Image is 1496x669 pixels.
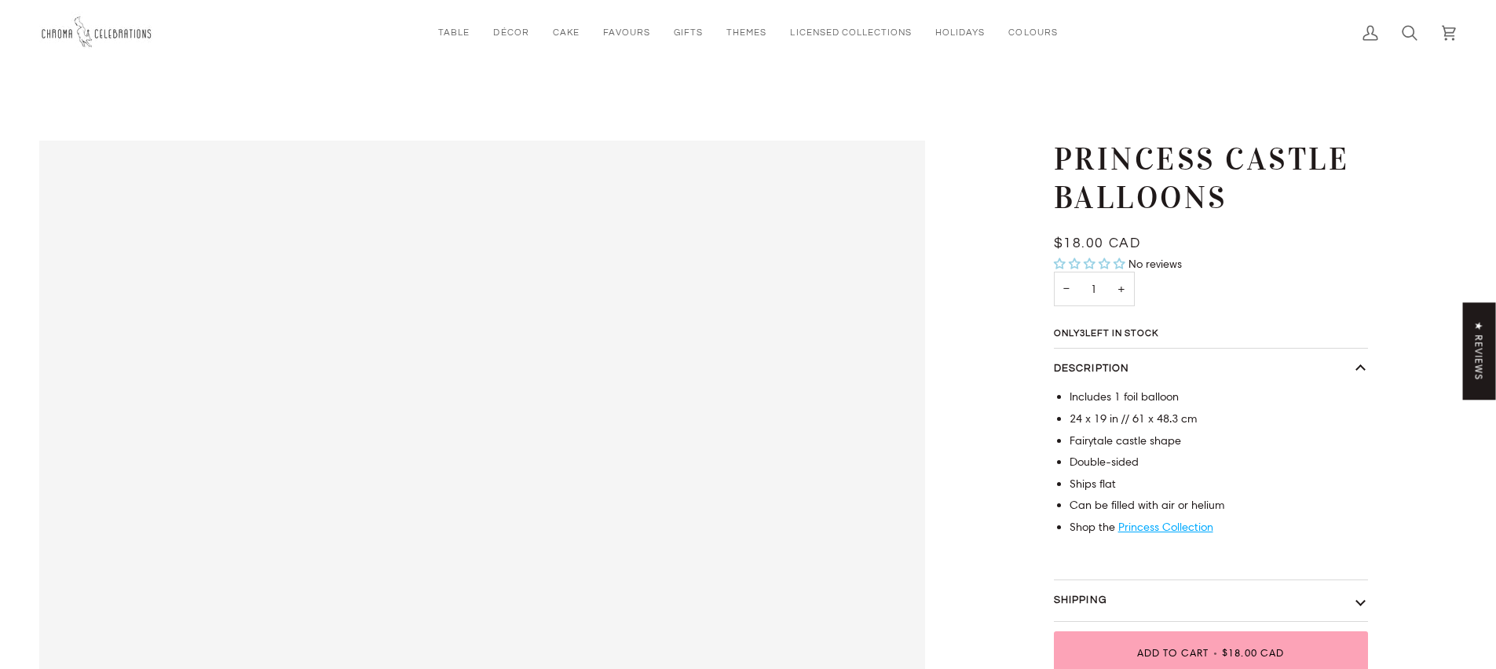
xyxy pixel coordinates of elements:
[1054,349,1368,389] button: Description
[1054,141,1356,218] h1: Princess Castle Balloons
[1209,646,1222,659] span: •
[39,12,157,53] img: Chroma Celebrations
[1054,236,1141,250] span: $18.00 CAD
[1054,272,1079,307] button: Decrease quantity
[1128,257,1182,271] span: No reviews
[1080,329,1085,338] span: 3
[1054,580,1368,621] button: Shipping
[935,26,985,39] span: Holidays
[1070,433,1368,450] li: Fairytale castle shape
[438,26,470,39] span: Table
[790,26,912,39] span: Licensed Collections
[1108,272,1135,307] button: Increase quantity
[726,26,766,39] span: Themes
[1463,302,1496,400] div: Click to open Judge.me floating reviews tab
[493,26,529,39] span: Décor
[1137,646,1209,659] span: Add to Cart
[1070,476,1368,493] li: Ships flat
[1070,519,1368,536] li: Shop the
[603,26,650,39] span: Favours
[1054,272,1135,307] input: Quantity
[1070,411,1368,428] li: 24 x 19 in // 61 x 48.3 cm
[1118,520,1213,534] a: Princess Collection
[553,26,580,39] span: Cake
[1070,497,1368,514] li: Can be filled with air or helium
[1222,646,1285,659] span: $18.00 CAD
[1070,389,1368,406] li: Includes 1 foil balloon
[674,26,703,39] span: Gifts
[1008,26,1057,39] span: Colours
[1070,454,1368,471] li: Double-sided
[1054,329,1166,338] span: Only left in stock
